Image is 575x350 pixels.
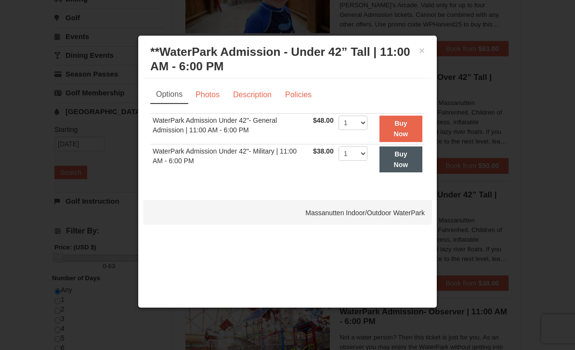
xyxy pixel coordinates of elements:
div: Massanutten Indoor/Outdoor WaterPark [143,201,432,225]
strong: Buy Now [394,119,408,138]
td: WaterPark Admission Under 42"- Military | 11:00 AM - 6:00 PM [150,144,311,174]
button: Buy Now [379,146,422,173]
button: × [419,46,425,55]
button: Buy Now [379,116,422,142]
h3: **WaterPark Admission - Under 42” Tall | 11:00 AM - 6:00 PM [150,45,425,74]
a: Description [227,86,278,104]
td: WaterPark Admission Under 42"- General Admission | 11:00 AM - 6:00 PM [150,113,311,144]
a: Options [150,86,188,104]
strong: Buy Now [394,150,408,169]
a: Policies [279,86,318,104]
span: $48.00 [313,117,334,124]
a: Photos [189,86,226,104]
span: $38.00 [313,147,334,155]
